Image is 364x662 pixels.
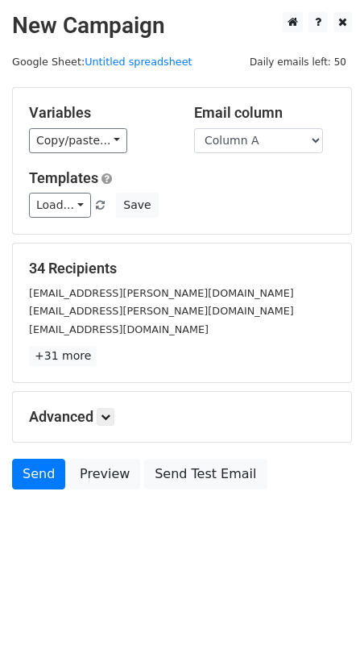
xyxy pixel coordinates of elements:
[144,459,267,489] a: Send Test Email
[12,459,65,489] a: Send
[29,169,98,186] a: Templates
[244,53,352,71] span: Daily emails left: 50
[12,12,352,40] h2: New Campaign
[85,56,192,68] a: Untitled spreadsheet
[29,128,127,153] a: Copy/paste...
[244,56,352,68] a: Daily emails left: 50
[29,305,294,317] small: [EMAIL_ADDRESS][PERSON_NAME][DOMAIN_NAME]
[12,56,192,68] small: Google Sheet:
[29,193,91,218] a: Load...
[29,346,97,366] a: +31 more
[29,408,335,426] h5: Advanced
[116,193,158,218] button: Save
[194,104,335,122] h5: Email column
[29,323,209,335] small: [EMAIL_ADDRESS][DOMAIN_NAME]
[29,260,335,277] h5: 34 Recipients
[29,287,294,299] small: [EMAIL_ADDRESS][PERSON_NAME][DOMAIN_NAME]
[69,459,140,489] a: Preview
[29,104,170,122] h5: Variables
